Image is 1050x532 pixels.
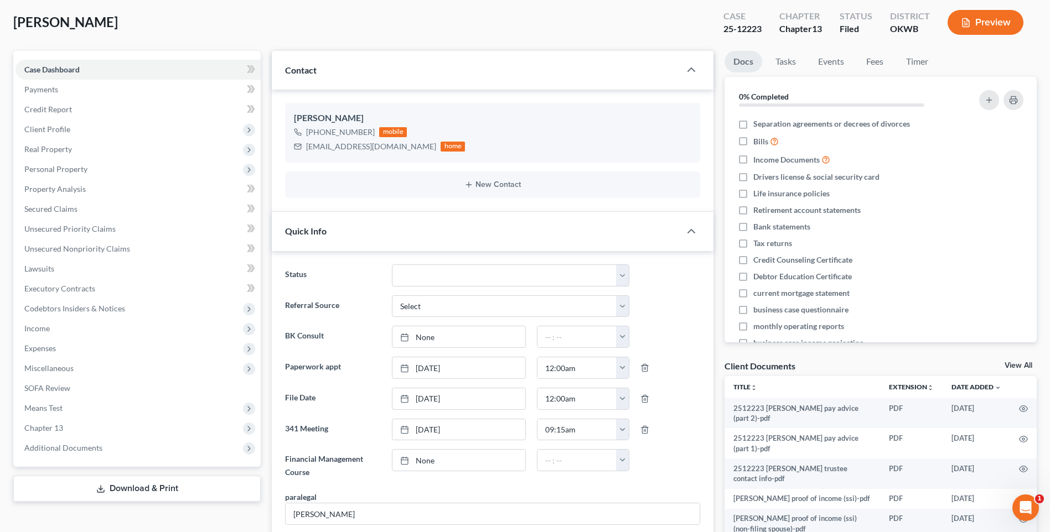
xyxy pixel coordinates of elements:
[392,419,525,440] a: [DATE]
[951,383,1001,391] a: Date Added expand_more
[751,384,757,391] i: unfold_more
[280,357,386,379] label: Paperwork appt
[809,51,853,72] a: Events
[24,304,125,313] span: Codebtors Insiders & Notices
[725,360,795,372] div: Client Documents
[15,259,261,279] a: Lawsuits
[753,337,864,348] span: business case income projection
[285,65,317,75] span: Contact
[24,403,63,413] span: Means Test
[753,171,880,182] span: Drivers license & social security card
[753,254,852,265] span: Credit Counseling Certificate
[24,443,102,452] span: Additional Documents
[753,154,820,165] span: Income Documents
[392,357,525,378] a: [DATE]
[15,239,261,259] a: Unsecured Nonpriority Claims
[880,398,943,429] td: PDF
[24,164,87,174] span: Personal Property
[537,388,617,409] input: -- : --
[943,428,1010,458] td: [DATE]
[1005,362,1032,369] a: View All
[285,491,317,503] div: paralegal
[15,60,261,80] a: Case Dashboard
[24,343,56,353] span: Expenses
[537,357,617,378] input: -- : --
[537,419,617,440] input: -- : --
[280,449,386,482] label: Financial Management Course
[995,384,1001,391] i: expand_more
[15,100,261,119] a: Credit Report
[24,383,70,393] span: SOFA Review
[24,224,116,233] span: Unsecured Priority Claims
[285,226,327,236] span: Quick Info
[943,489,1010,509] td: [DATE]
[280,326,386,348] label: BK Consult
[767,51,805,72] a: Tasks
[24,324,50,333] span: Income
[392,326,525,347] a: None
[943,398,1010,429] td: [DATE]
[24,85,58,94] span: Payments
[24,284,95,293] span: Executory Contracts
[857,51,893,72] a: Fees
[13,14,118,30] span: [PERSON_NAME]
[379,127,407,137] div: mobile
[392,450,525,471] a: None
[725,51,762,72] a: Docs
[890,23,930,35] div: OKWB
[15,80,261,100] a: Payments
[739,92,789,101] strong: 0% Completed
[889,383,934,391] a: Extensionunfold_more
[880,458,943,489] td: PDF
[753,136,768,147] span: Bills
[753,221,810,232] span: Bank statements
[537,450,617,471] input: -- : --
[280,419,386,441] label: 341 Meeting
[753,271,852,282] span: Debtor Education Certificate
[15,279,261,299] a: Executory Contracts
[24,264,54,273] span: Lawsuits
[840,10,872,23] div: Status
[15,199,261,219] a: Secured Claims
[733,383,757,391] a: Titleunfold_more
[280,295,386,317] label: Referral Source
[880,428,943,458] td: PDF
[24,184,86,194] span: Property Analysis
[723,10,762,23] div: Case
[840,23,872,35] div: Filed
[812,23,822,34] span: 13
[948,10,1023,35] button: Preview
[753,118,910,129] span: Separation agreements or decrees of divorces
[1012,494,1039,521] iframe: Intercom live chat
[15,219,261,239] a: Unsecured Priority Claims
[15,378,261,398] a: SOFA Review
[280,388,386,410] label: File Date
[753,188,830,199] span: Life insurance policies
[725,458,880,489] td: 2512223 [PERSON_NAME] trustee contact info-pdf
[897,51,937,72] a: Timer
[723,23,762,35] div: 25-12223
[392,388,525,409] a: [DATE]
[725,398,880,429] td: 2512223 [PERSON_NAME] pay advice (part 2)-pdf
[753,205,861,216] span: Retirement account statements
[779,23,822,35] div: Chapter
[880,489,943,509] td: PDF
[753,321,844,332] span: monthly operating reports
[1035,494,1044,503] span: 1
[286,503,700,524] input: --
[24,204,77,213] span: Secured Claims
[537,326,617,347] input: -- : --
[294,180,691,189] button: New Contact
[15,179,261,199] a: Property Analysis
[24,124,70,134] span: Client Profile
[753,288,850,299] span: current mortgage statement
[890,10,930,23] div: District
[779,10,822,23] div: Chapter
[306,127,375,138] div: [PHONE_NUMBER]
[294,112,691,125] div: [PERSON_NAME]
[753,304,849,315] span: business case questionnaire
[24,244,130,253] span: Unsecured Nonpriority Claims
[13,476,261,502] a: Download & Print
[24,65,80,74] span: Case Dashboard
[24,363,74,373] span: Miscellaneous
